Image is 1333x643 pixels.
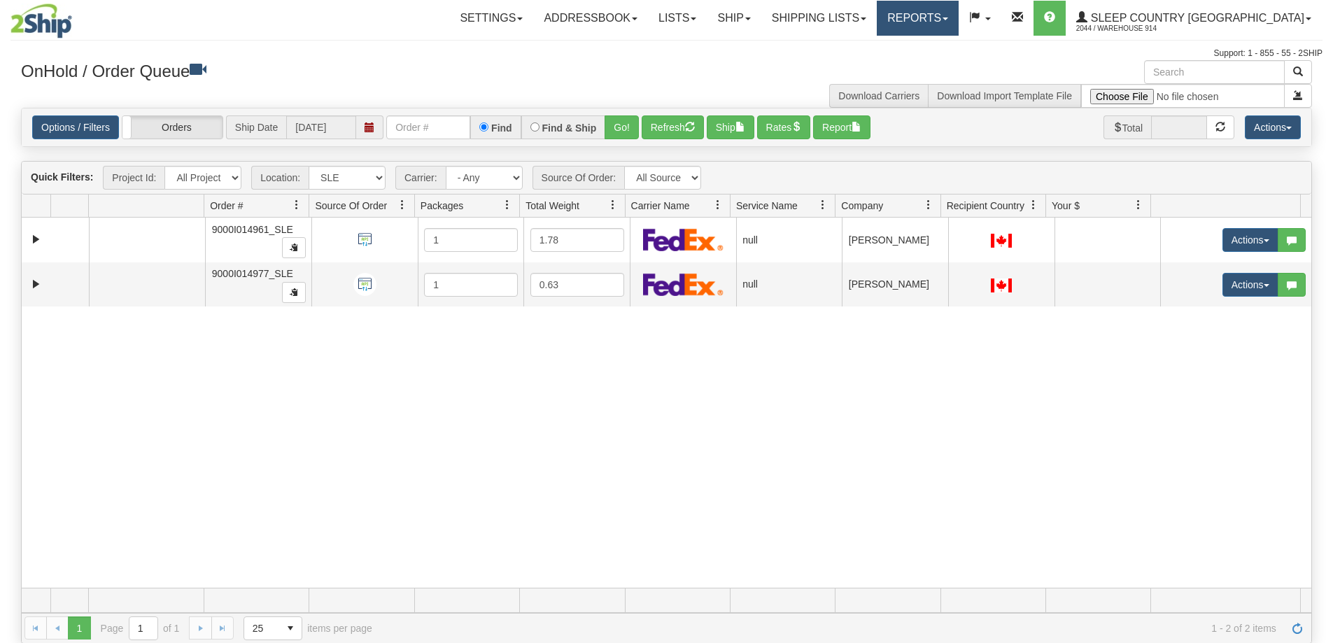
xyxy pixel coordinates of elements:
[937,90,1072,101] a: Download Import Template File
[31,170,93,184] label: Quick Filters:
[353,273,376,296] img: API
[285,193,309,217] a: Order # filter column settings
[244,616,372,640] span: items per page
[1144,60,1285,84] input: Search
[279,617,302,640] span: select
[533,166,625,190] span: Source Of Order:
[991,278,1012,292] img: CA
[542,123,597,133] label: Find & Ship
[736,199,798,213] span: Service Name
[244,616,302,640] span: Page sizes drop down
[226,115,286,139] span: Ship Date
[10,48,1323,59] div: Support: 1 - 855 - 55 - 2SHIP
[1087,12,1304,24] span: Sleep Country [GEOGRAPHIC_DATA]
[122,116,223,139] label: Orders
[103,166,164,190] span: Project Id:
[1076,22,1181,36] span: 2044 / Warehouse 914
[282,282,306,303] button: Copy to clipboard
[838,90,919,101] a: Download Carriers
[642,115,704,139] button: Refresh
[129,617,157,640] input: Page 1
[421,199,463,213] span: Packages
[212,268,293,279] span: 9000I014977_SLE
[101,616,180,640] span: Page of 1
[947,199,1024,213] span: Recipient Country
[390,193,414,217] a: Source Of Order filter column settings
[707,115,754,139] button: Ship
[601,193,625,217] a: Total Weight filter column settings
[841,199,883,213] span: Company
[212,224,293,235] span: 9000I014961_SLE
[1052,199,1080,213] span: Your $
[813,115,870,139] button: Report
[495,193,519,217] a: Packages filter column settings
[251,166,309,190] span: Location:
[1066,1,1322,36] a: Sleep Country [GEOGRAPHIC_DATA] 2044 / Warehouse 914
[1245,115,1301,139] button: Actions
[449,1,533,36] a: Settings
[353,228,376,251] img: API
[526,199,579,213] span: Total Weight
[631,199,690,213] span: Carrier Name
[533,1,648,36] a: Addressbook
[282,237,306,258] button: Copy to clipboard
[643,228,724,251] img: FedEx Express®
[643,273,724,296] img: FedEx Express®
[27,276,45,293] a: Expand
[811,193,835,217] a: Service Name filter column settings
[27,231,45,248] a: Expand
[1081,84,1285,108] input: Import
[736,262,842,307] td: null
[1286,616,1309,639] a: Refresh
[917,193,940,217] a: Company filter column settings
[21,60,656,80] h3: OnHold / Order Queue
[761,1,877,36] a: Shipping lists
[315,199,387,213] span: Source Of Order
[32,115,119,139] a: Options / Filters
[1103,115,1152,139] span: Total
[1222,273,1278,297] button: Actions
[22,162,1311,195] div: grid toolbar
[1127,193,1150,217] a: Your $ filter column settings
[1284,60,1312,84] button: Search
[991,234,1012,248] img: CA
[1222,228,1278,252] button: Actions
[386,115,470,139] input: Order #
[605,115,639,139] button: Go!
[68,616,90,639] span: Page 1
[706,193,730,217] a: Carrier Name filter column settings
[253,621,271,635] span: 25
[877,1,959,36] a: Reports
[707,1,761,36] a: Ship
[736,218,842,262] td: null
[395,166,446,190] span: Carrier:
[842,262,948,307] td: [PERSON_NAME]
[10,3,72,38] img: logo2044.jpg
[757,115,811,139] button: Rates
[210,199,243,213] span: Order #
[491,123,512,133] label: Find
[842,218,948,262] td: [PERSON_NAME]
[1022,193,1045,217] a: Recipient Country filter column settings
[648,1,707,36] a: Lists
[392,623,1276,634] span: 1 - 2 of 2 items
